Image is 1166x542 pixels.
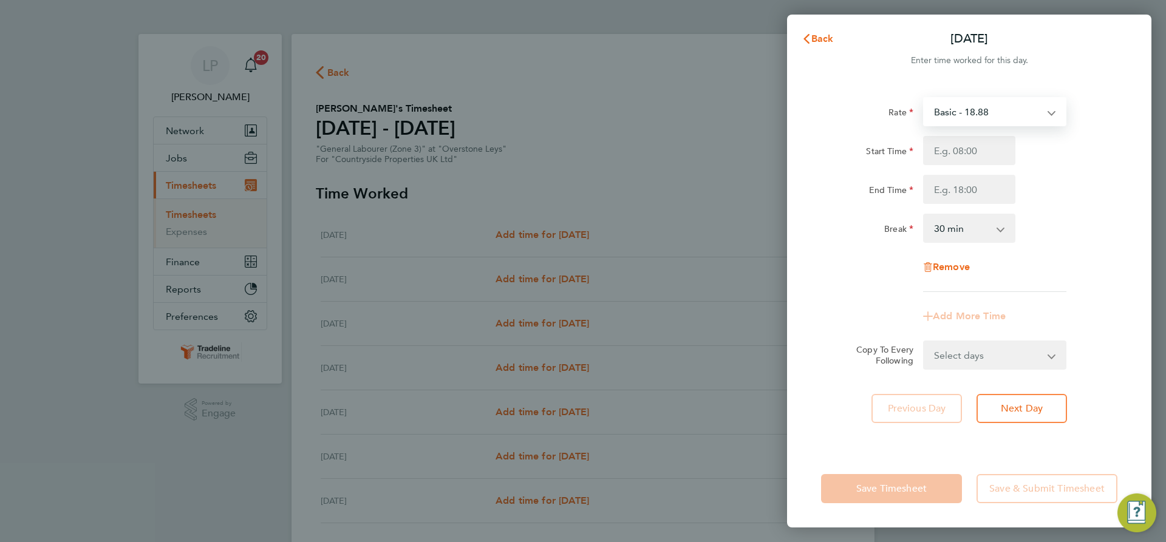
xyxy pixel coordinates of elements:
input: E.g. 08:00 [923,136,1015,165]
span: Next Day [1001,402,1043,415]
label: Rate [888,107,913,121]
label: Break [884,223,913,238]
input: E.g. 18:00 [923,175,1015,204]
button: Remove [923,262,970,272]
label: Copy To Every Following [847,344,913,366]
span: Remove [933,261,970,273]
button: Engage Resource Center [1117,493,1156,532]
label: Start Time [866,146,913,160]
button: Next Day [977,394,1067,423]
button: Back [789,27,846,51]
span: Back [811,33,834,44]
p: [DATE] [950,30,988,47]
div: Enter time worked for this day. [787,53,1151,68]
label: End Time [869,185,913,199]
